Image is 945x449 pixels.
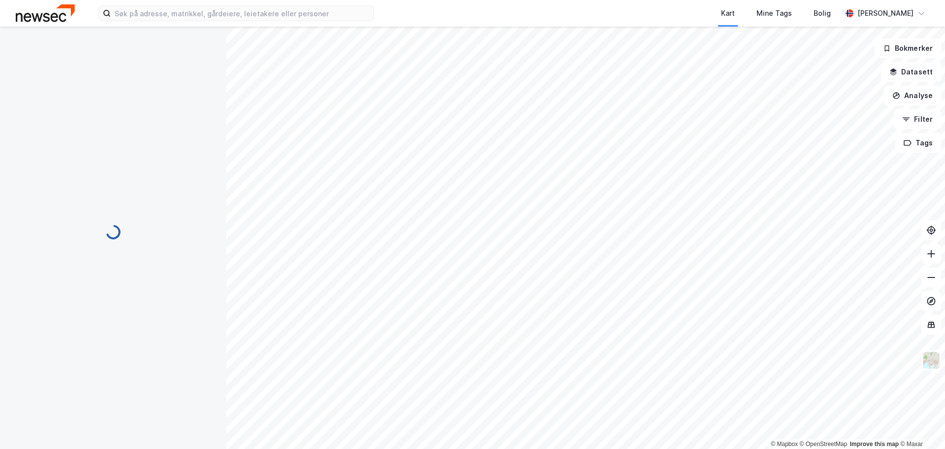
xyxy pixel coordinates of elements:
button: Analyse [884,86,941,105]
input: Søk på adresse, matrikkel, gårdeiere, leietakere eller personer [111,6,374,21]
img: newsec-logo.f6e21ccffca1b3a03d2d.png [16,4,75,22]
img: Z [922,351,941,370]
div: Kart [721,7,735,19]
a: OpenStreetMap [800,441,848,448]
a: Improve this map [850,441,899,448]
button: Tags [895,133,941,153]
img: spinner.a6d8c91a73a9ac5275cf975e30b51cfb.svg [105,224,121,240]
a: Mapbox [771,441,798,448]
div: Mine Tags [756,7,792,19]
div: [PERSON_NAME] [857,7,913,19]
iframe: Chat Widget [896,402,945,449]
button: Bokmerker [875,38,941,58]
button: Datasett [881,62,941,82]
button: Filter [894,109,941,129]
div: Bolig [814,7,831,19]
